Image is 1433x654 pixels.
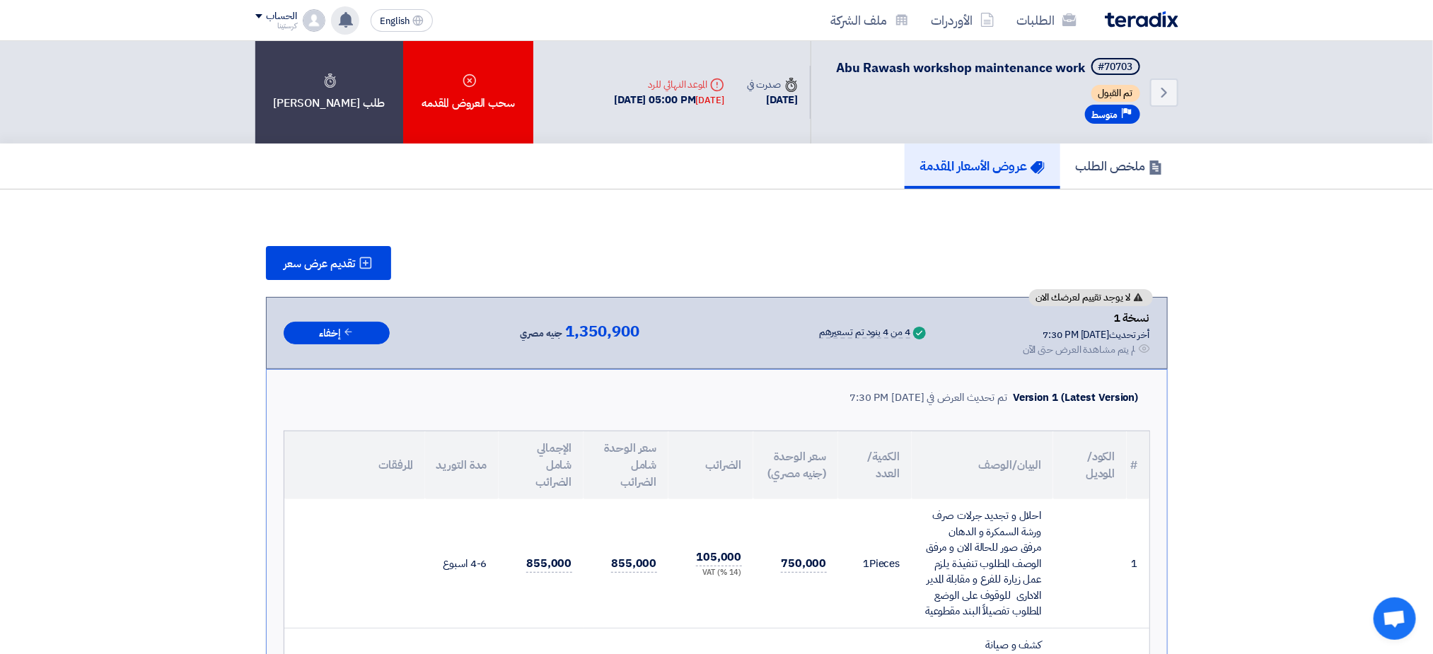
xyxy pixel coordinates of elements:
th: # [1127,431,1149,499]
a: عروض الأسعار المقدمة [905,144,1060,189]
span: 1,350,900 [566,323,639,340]
span: English [380,16,410,26]
span: 855,000 [611,555,656,573]
td: 1 [1127,499,1149,628]
div: سحب العروض المقدمه [403,41,533,144]
span: 855,000 [526,555,572,573]
div: تم تحديث العرض في [DATE] 7:30 PM [849,390,1007,406]
a: الأوردرات [920,4,1006,37]
div: Version 1 (Latest Version) [1013,390,1138,406]
div: كرستينا [255,22,297,30]
div: نسخة 1 [1023,309,1150,327]
a: ملخص الطلب [1060,144,1178,189]
th: الكود/الموديل [1053,431,1127,499]
div: [DATE] [696,93,724,107]
div: (14 %) VAT [680,567,742,579]
a: ملف الشركة [820,4,920,37]
span: متوسط [1092,108,1118,122]
img: Teradix logo [1105,11,1178,28]
a: الطلبات [1006,4,1088,37]
h5: عروض الأسعار المقدمة [920,158,1045,174]
div: [DATE] [747,92,798,108]
th: سعر الوحدة (جنيه مصري) [753,431,838,499]
button: إخفاء [284,322,390,345]
th: الإجمالي شامل الضرائب [499,431,584,499]
span: 105,000 [696,549,741,566]
div: طلب [PERSON_NAME] [255,41,403,144]
div: الموعد النهائي للرد [614,77,724,92]
th: المرفقات [284,431,425,499]
td: Pieces [838,499,912,628]
div: احلال و تجديد جرلات صرف ورشة السمكرة و الدهان مرفق صور للحالة الان و مرفق الوصف المطلوب تنفيذة يل... [923,508,1042,619]
img: profile_test.png [303,9,325,32]
h5: ملخص الطلب [1076,158,1163,174]
span: Abu Rawash workshop maintenance work [837,58,1086,77]
span: تقديم عرض سعر [284,258,356,269]
th: سعر الوحدة شامل الضرائب [584,431,668,499]
div: [DATE] 05:00 PM [614,92,724,108]
button: تقديم عرض سعر [266,246,391,280]
span: تم القبول [1091,85,1140,102]
div: #70703 [1098,62,1133,72]
span: 750,000 [781,555,826,573]
th: البيان/الوصف [912,431,1053,499]
td: 4-6 اسبوع [425,499,499,628]
div: لم يتم مشاهدة العرض حتى الآن [1023,342,1136,357]
div: الحساب [267,11,297,23]
div: 4 من 4 بنود تم تسعيرهم [819,327,910,339]
th: مدة التوريد [425,431,499,499]
button: English [371,9,433,32]
span: جنيه مصري [520,325,562,342]
th: الكمية/العدد [838,431,912,499]
a: Open chat [1374,597,1416,640]
div: صدرت في [747,77,798,92]
span: 1 [863,556,869,571]
th: الضرائب [668,431,753,499]
h5: Abu Rawash workshop maintenance work [837,58,1143,78]
span: لا يوجد تقييم لعرضك الان [1036,293,1131,303]
div: أخر تحديث [DATE] 7:30 PM [1023,327,1150,342]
